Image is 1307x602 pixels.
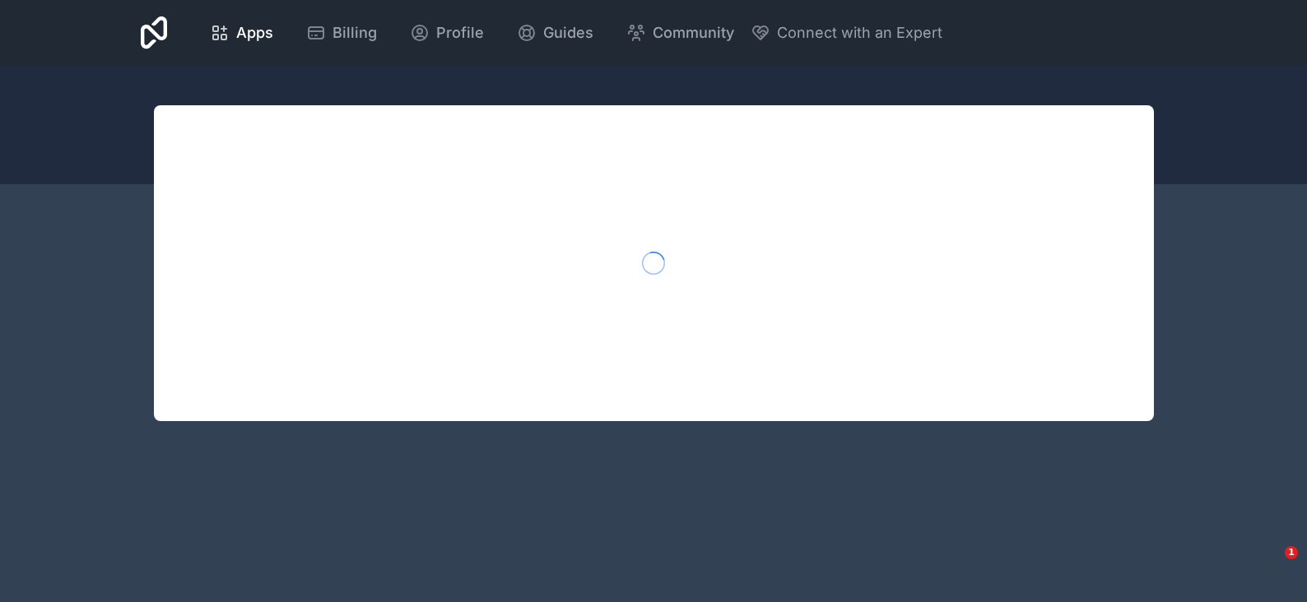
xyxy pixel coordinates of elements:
[653,21,734,44] span: Community
[751,21,942,44] button: Connect with an Expert
[1251,546,1291,586] iframe: Intercom live chat
[1285,546,1298,559] span: 1
[236,21,273,44] span: Apps
[777,21,942,44] span: Connect with an Expert
[293,15,390,51] a: Billing
[543,21,593,44] span: Guides
[613,15,747,51] a: Community
[397,15,497,51] a: Profile
[504,15,607,51] a: Guides
[197,15,286,51] a: Apps
[436,21,484,44] span: Profile
[333,21,377,44] span: Billing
